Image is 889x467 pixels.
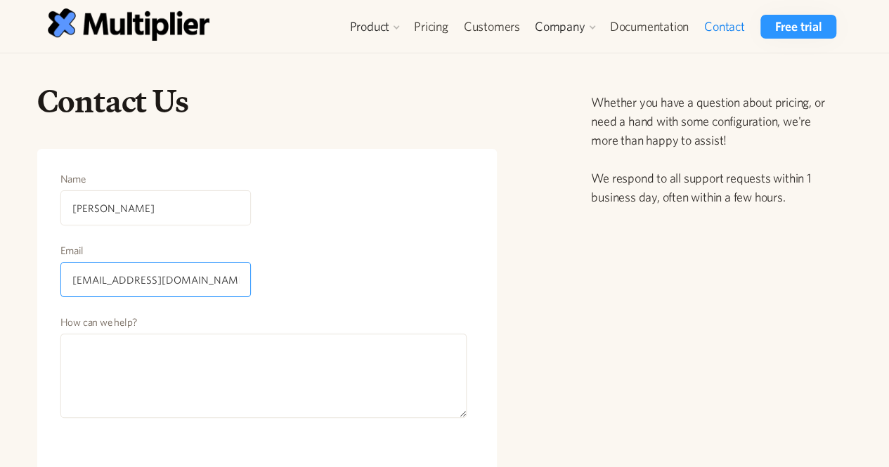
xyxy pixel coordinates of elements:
input: example@email.com [60,262,251,297]
div: Product [349,18,389,35]
label: Name [60,172,251,186]
div: Company [528,15,602,39]
a: Contact [696,15,753,39]
div: Product [342,15,406,39]
input: Your name [60,190,251,225]
a: Customers [456,15,528,39]
p: Whether you have a question about pricing, or need a hand with some configuration, we're more tha... [591,93,838,206]
a: Documentation [602,15,696,39]
a: Pricing [406,15,456,39]
label: How can we help? [60,315,467,329]
label: Email [60,244,251,258]
h1: Contact Us [37,81,498,121]
a: Free trial [760,15,836,39]
div: Company [535,18,585,35]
